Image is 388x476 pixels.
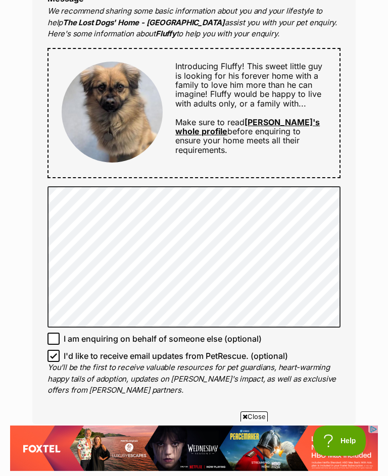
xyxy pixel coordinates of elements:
span: Close [240,411,268,421]
img: Fluffy [62,62,163,163]
a: [PERSON_NAME]'s whole profile [175,117,320,136]
iframe: Advertisement [10,426,378,471]
strong: Fluffy [156,29,176,38]
span: This sweet little guy is looking for his forever home with a family to love him more than he can ... [175,61,322,99]
iframe: Help Scout Beacon - Open [313,426,368,456]
span: Introducing Fluffy! [175,61,245,71]
span: I'd like to receive email updates from PetRescue. (optional) [64,350,288,362]
p: We recommend sharing some basic information about you and your lifestyle to help assist you with ... [47,6,341,40]
span: I am enquiring on behalf of someone else (optional) [64,333,262,345]
strong: The Lost Dogs' Home - [GEOGRAPHIC_DATA] [63,18,225,27]
p: You'll be the first to receive valuable resources for pet guardians, heart-warming happy tails of... [47,362,341,396]
div: Make sure to read before enquiring to ensure your home meets all their requirements. [163,62,327,164]
span: Fluffy would be happy to live with adults only, or a family with... [175,89,321,108]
